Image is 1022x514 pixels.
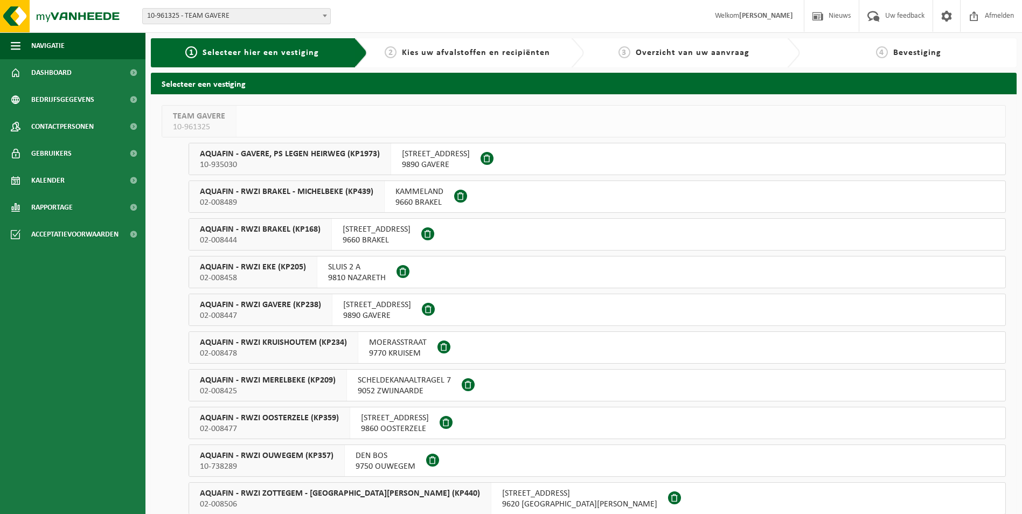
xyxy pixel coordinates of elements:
[739,12,793,20] strong: [PERSON_NAME]
[502,499,657,510] span: 9620 [GEOGRAPHIC_DATA][PERSON_NAME]
[361,413,429,423] span: [STREET_ADDRESS]
[200,186,373,197] span: AQUAFIN - RWZI BRAKEL - MICHELBEKE (KP439)
[395,197,443,208] span: 9660 BRAKEL
[189,331,1006,364] button: AQUAFIN - RWZI KRUISHOUTEM (KP234) 02-008478 MOERASSTRAAT9770 KRUISEM
[173,122,225,133] span: 10-961325
[343,310,411,321] span: 9890 GAVERE
[358,386,451,397] span: 9052 ZWIJNAARDE
[328,273,386,283] span: 9810 NAZARETH
[189,180,1006,213] button: AQUAFIN - RWZI BRAKEL - MICHELBEKE (KP439) 02-008489 KAMMELAND9660 BRAKEL
[343,224,411,235] span: [STREET_ADDRESS]
[200,262,306,273] span: AQUAFIN - RWZI EKE (KP205)
[31,59,72,86] span: Dashboard
[402,149,470,159] span: [STREET_ADDRESS]
[31,140,72,167] span: Gebruikers
[369,348,427,359] span: 9770 KRUISEM
[200,337,347,348] span: AQUAFIN - RWZI KRUISHOUTEM (KP234)
[31,221,119,248] span: Acceptatievoorwaarden
[200,310,321,321] span: 02-008447
[173,111,225,122] span: TEAM GAVERE
[189,444,1006,477] button: AQUAFIN - RWZI OUWEGEM (KP357) 10-738289 DEN BOS9750 OUWEGEM
[395,186,443,197] span: KAMMELAND
[31,32,65,59] span: Navigatie
[200,273,306,283] span: 02-008458
[189,218,1006,251] button: AQUAFIN - RWZI BRAKEL (KP168) 02-008444 [STREET_ADDRESS]9660 BRAKEL
[200,375,336,386] span: AQUAFIN - RWZI MERELBEKE (KP209)
[502,488,657,499] span: [STREET_ADDRESS]
[200,423,339,434] span: 02-008477
[200,149,380,159] span: AQUAFIN - GAVERE, PS LEGEN HEIRWEG (KP1973)
[189,294,1006,326] button: AQUAFIN - RWZI GAVERE (KP238) 02-008447 [STREET_ADDRESS]9890 GAVERE
[343,300,411,310] span: [STREET_ADDRESS]
[356,461,415,472] span: 9750 OUWEGEM
[189,407,1006,439] button: AQUAFIN - RWZI OOSTERZELE (KP359) 02-008477 [STREET_ADDRESS]9860 OOSTERZELE
[200,224,321,235] span: AQUAFIN - RWZI BRAKEL (KP168)
[189,256,1006,288] button: AQUAFIN - RWZI EKE (KP205) 02-008458 SLUIS 2 A9810 NAZARETH
[876,46,888,58] span: 4
[31,86,94,113] span: Bedrijfsgegevens
[189,143,1006,175] button: AQUAFIN - GAVERE, PS LEGEN HEIRWEG (KP1973) 10-935030 [STREET_ADDRESS]9890 GAVERE
[203,48,319,57] span: Selecteer hier een vestiging
[200,499,480,510] span: 02-008506
[200,450,333,461] span: AQUAFIN - RWZI OUWEGEM (KP357)
[328,262,386,273] span: SLUIS 2 A
[618,46,630,58] span: 3
[369,337,427,348] span: MOERASSTRAAT
[200,300,321,310] span: AQUAFIN - RWZI GAVERE (KP238)
[31,167,65,194] span: Kalender
[200,197,373,208] span: 02-008489
[385,46,397,58] span: 2
[636,48,749,57] span: Overzicht van uw aanvraag
[31,113,94,140] span: Contactpersonen
[893,48,941,57] span: Bevestiging
[402,159,470,170] span: 9890 GAVERE
[185,46,197,58] span: 1
[358,375,451,386] span: SCHELDEKANAALTRAGEL 7
[200,413,339,423] span: AQUAFIN - RWZI OOSTERZELE (KP359)
[143,9,330,24] span: 10-961325 - TEAM GAVERE
[189,369,1006,401] button: AQUAFIN - RWZI MERELBEKE (KP209) 02-008425 SCHELDEKANAALTRAGEL 79052 ZWIJNAARDE
[402,48,550,57] span: Kies uw afvalstoffen en recipiënten
[200,488,480,499] span: AQUAFIN - RWZI ZOTTEGEM - [GEOGRAPHIC_DATA][PERSON_NAME] (KP440)
[200,348,347,359] span: 02-008478
[200,386,336,397] span: 02-008425
[142,8,331,24] span: 10-961325 - TEAM GAVERE
[200,159,380,170] span: 10-935030
[31,194,73,221] span: Rapportage
[151,73,1017,94] h2: Selecteer een vestiging
[356,450,415,461] span: DEN BOS
[361,423,429,434] span: 9860 OOSTERZELE
[343,235,411,246] span: 9660 BRAKEL
[200,461,333,472] span: 10-738289
[200,235,321,246] span: 02-008444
